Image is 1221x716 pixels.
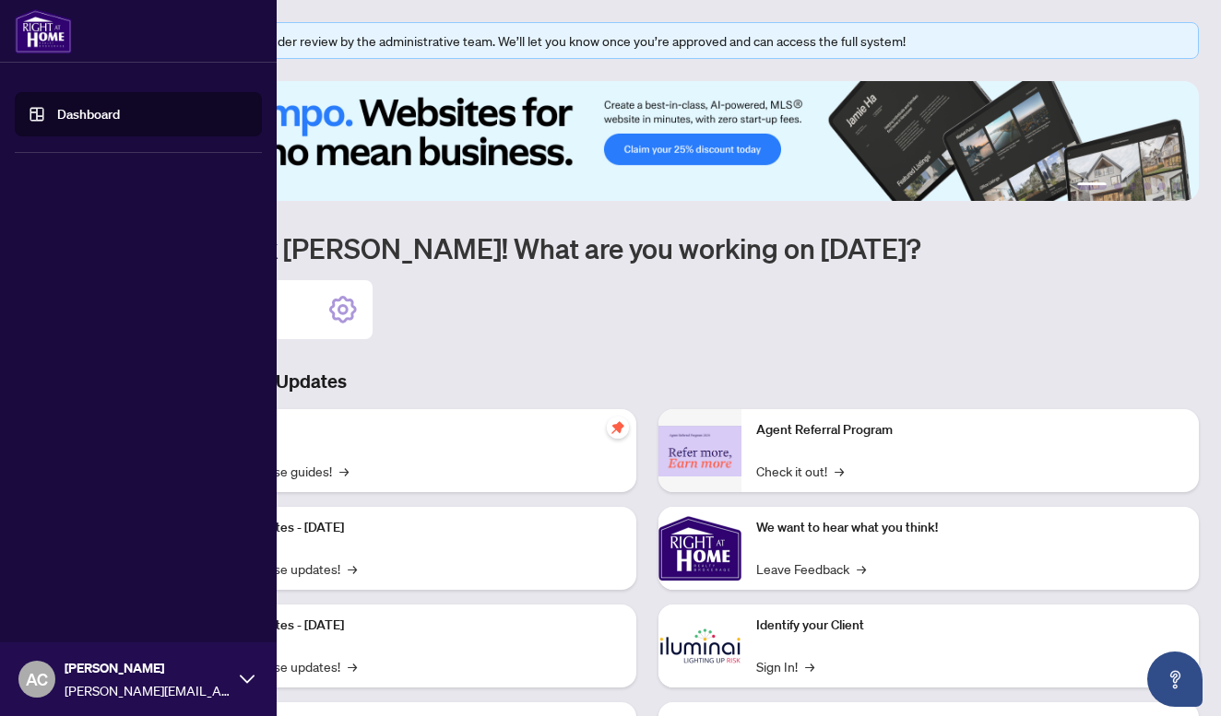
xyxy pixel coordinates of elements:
span: → [348,656,357,676]
p: We want to hear what you think! [756,518,1184,538]
span: → [348,558,357,579]
p: Identify your Client [756,616,1184,636]
button: Open asap [1147,651,1203,707]
img: Agent Referral Program [658,426,741,476]
p: Platform Updates - [DATE] [194,518,622,538]
span: AC [26,666,48,692]
a: Dashboard [57,106,120,123]
a: Leave Feedback→ [756,558,866,579]
span: → [805,656,814,676]
button: 1 [1077,182,1107,190]
span: [PERSON_NAME][EMAIL_ADDRESS][DOMAIN_NAME] [65,680,231,700]
p: Platform Updates - [DATE] [194,616,622,636]
span: [PERSON_NAME] [65,658,231,678]
button: 5 [1158,182,1166,190]
img: Identify your Client [658,604,741,687]
button: 4 [1144,182,1151,190]
button: 6 [1173,182,1180,190]
button: 3 [1129,182,1136,190]
a: Sign In!→ [756,656,814,676]
button: 2 [1114,182,1121,190]
p: Agent Referral Program [756,420,1184,440]
p: Self-Help [194,420,622,440]
img: We want to hear what you think! [658,507,741,590]
a: Check it out!→ [756,461,844,481]
span: pushpin [607,417,629,439]
span: → [835,461,844,481]
img: Slide 0 [96,81,1199,201]
h1: Welcome back [PERSON_NAME]! What are you working on [DATE]? [96,230,1199,265]
span: → [857,558,866,579]
img: logo [15,9,72,53]
span: → [339,461,349,481]
h3: Brokerage & Industry Updates [96,369,1199,394]
div: Your profile is currently under review by the administrative team. We’ll let you know once you’re... [128,30,1187,51]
